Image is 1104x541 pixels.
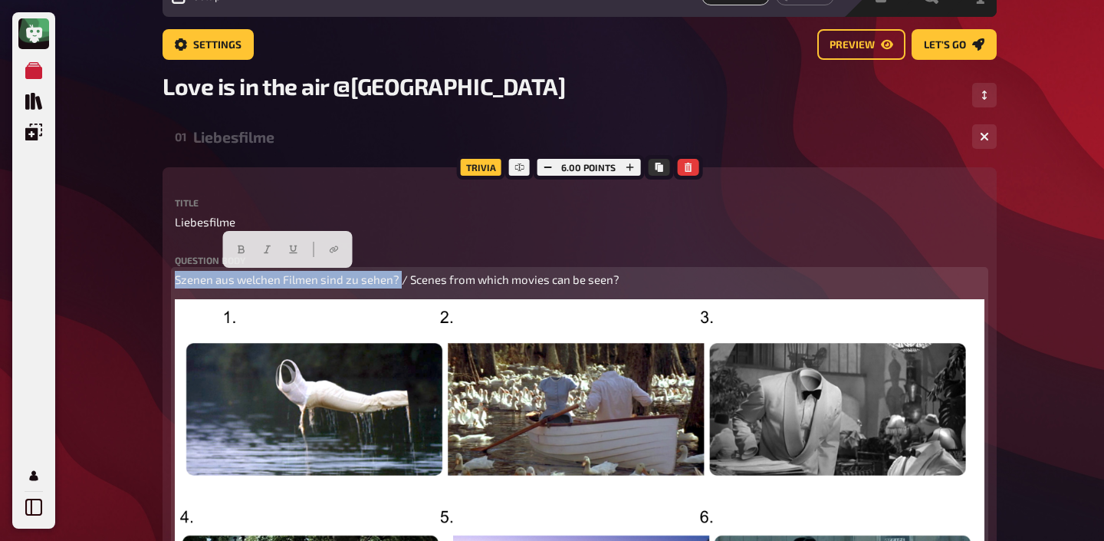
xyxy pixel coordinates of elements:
span: Settings [193,40,242,51]
label: Title [175,198,984,207]
span: Liebesfilme [175,213,235,231]
span: Preview [830,40,875,51]
div: Liebesfilme [193,128,960,146]
a: Overlays [18,117,49,147]
span: Szenen aus welchen Filmen sind zu sehen? / Scenes from which movies can be seen? [175,272,619,286]
button: Settings [163,29,254,60]
span: Let's go [924,40,966,51]
span: Love is in the air @[GEOGRAPHIC_DATA]​ [163,72,565,100]
div: 01 [175,130,187,143]
button: Change Order [972,83,997,107]
a: My Quizzes [18,55,49,86]
button: Copy [648,159,669,176]
a: Profile [18,460,49,491]
button: Let's go [912,29,997,60]
a: Quiz Library [18,86,49,117]
label: Question body [175,256,984,265]
div: 6.00 points [533,155,644,180]
div: Trivia [457,155,505,180]
button: Preview [817,29,905,60]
